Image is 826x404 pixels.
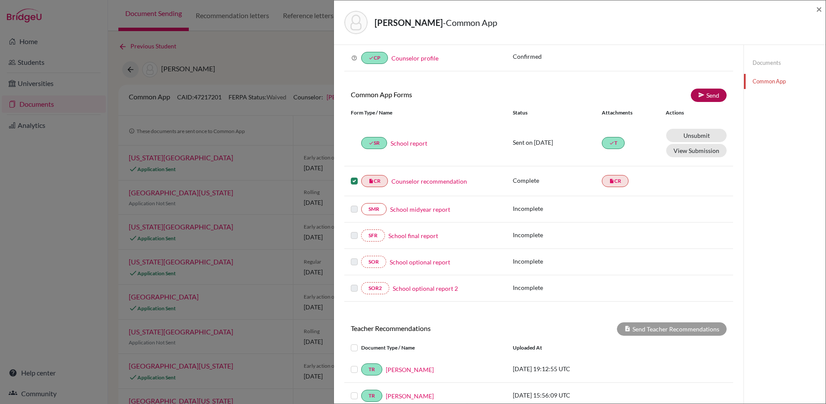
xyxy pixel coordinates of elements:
[361,175,388,187] a: insert_drive_fileCR
[361,363,382,375] a: TR
[513,257,602,266] p: Incomplete
[513,176,602,185] p: Complete
[375,17,443,28] strong: [PERSON_NAME]
[513,138,602,147] p: Sent on [DATE]
[816,4,822,14] button: Close
[443,17,497,28] span: - Common App
[369,178,374,184] i: insert_drive_file
[369,140,374,146] i: done
[344,343,506,353] div: Document Type / Name
[513,52,727,61] p: Confirmed
[344,109,506,117] div: Form Type / Name
[361,137,387,149] a: doneSR
[391,177,467,186] a: Counselor recommendation
[513,283,602,292] p: Incomplete
[344,90,539,99] h6: Common App Forms
[388,231,438,240] a: School final report
[609,178,614,184] i: insert_drive_file
[617,322,727,336] div: Send Teacher Recommendations
[369,55,374,60] i: done
[513,109,602,117] div: Status
[506,343,636,353] div: Uploaded at
[393,284,458,293] a: School optional report 2
[666,129,727,142] a: Unsubmit
[691,89,727,102] a: Send
[361,52,388,64] a: doneCP
[386,365,434,374] a: [PERSON_NAME]
[816,3,822,15] span: ×
[513,230,602,239] p: Incomplete
[744,74,826,89] a: Common App
[390,205,450,214] a: School midyear report
[602,137,625,149] a: doneT
[361,203,387,215] a: SMR
[602,175,629,187] a: insert_drive_fileCR
[609,140,614,146] i: done
[361,256,386,268] a: SOR
[361,282,389,294] a: SOR2
[391,54,438,62] a: Counselor profile
[666,144,727,157] button: View Submission
[513,391,629,400] p: [DATE] 15:56:09 UTC
[391,139,427,148] a: School report
[744,55,826,70] a: Documents
[655,109,709,117] div: Actions
[513,204,602,213] p: Incomplete
[513,364,629,373] p: [DATE] 19:12:55 UTC
[390,258,450,267] a: School optional report
[361,229,385,242] a: SFR
[386,391,434,401] a: [PERSON_NAME]
[602,109,655,117] div: Attachments
[344,324,539,332] h6: Teacher Recommendations
[361,390,382,402] a: TR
